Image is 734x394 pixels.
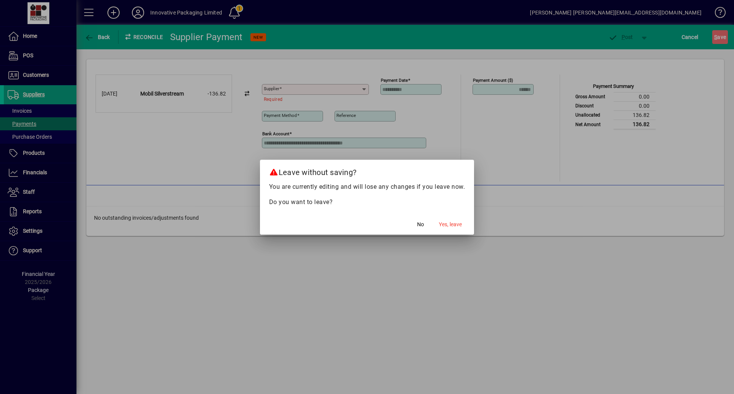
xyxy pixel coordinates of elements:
[260,160,474,182] h2: Leave without saving?
[436,218,465,232] button: Yes, leave
[269,182,465,191] p: You are currently editing and will lose any changes if you leave now.
[408,218,433,232] button: No
[439,221,462,229] span: Yes, leave
[269,198,465,207] p: Do you want to leave?
[417,221,424,229] span: No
